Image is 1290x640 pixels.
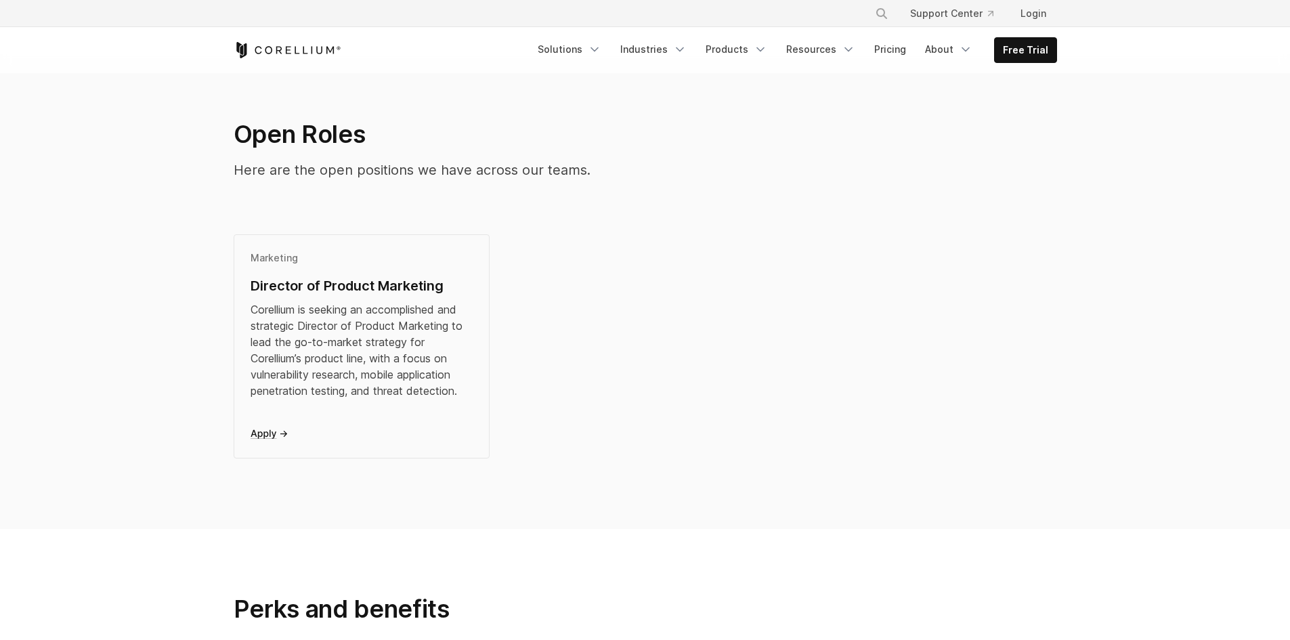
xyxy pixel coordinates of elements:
[234,160,844,180] p: Here are the open positions we have across our teams.
[251,276,473,296] div: Director of Product Marketing
[917,37,981,62] a: About
[251,251,473,265] div: Marketing
[234,42,341,58] a: Corellium Home
[234,119,844,149] h2: Open Roles
[612,37,695,62] a: Industries
[866,37,914,62] a: Pricing
[1010,1,1057,26] a: Login
[530,37,609,62] a: Solutions
[530,37,1057,63] div: Navigation Menu
[251,301,473,399] div: Corellium is seeking an accomplished and strategic Director of Product Marketing to lead the go-t...
[869,1,894,26] button: Search
[995,38,1056,62] a: Free Trial
[859,1,1057,26] div: Navigation Menu
[697,37,775,62] a: Products
[778,37,863,62] a: Resources
[234,234,490,458] a: MarketingDirector of Product MarketingCorellium is seeking an accomplished and strategic Director...
[899,1,1004,26] a: Support Center
[234,594,632,624] h2: Perks and benefits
